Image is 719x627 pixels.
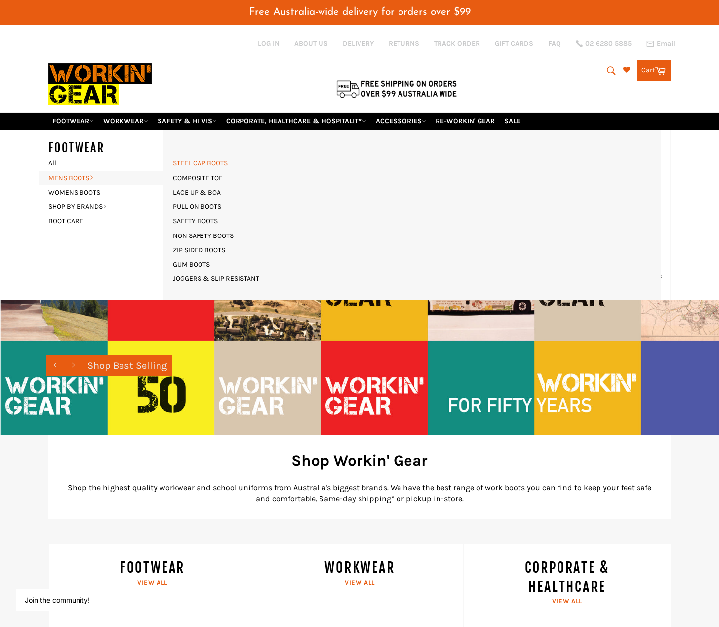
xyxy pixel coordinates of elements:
[63,482,656,504] p: Shop the highest quality workwear and school uniforms from Australia's biggest brands. We have th...
[657,40,676,47] span: Email
[168,243,230,257] a: ZIP SIDED BOOTS
[48,140,173,156] h5: FOOTWEAR
[258,39,280,48] a: Log in
[43,171,163,185] a: MENS BOOTS
[389,39,419,48] a: RETURNS
[25,596,90,604] button: Join the community!
[372,113,430,130] a: ACCESSORIES
[48,56,152,112] img: Workin Gear leaders in Workwear, Safety Boots, PPE, Uniforms. Australia's No.1 in Workwear
[585,40,632,47] span: 02 6280 5885
[163,130,661,300] div: MENS BOOTS
[168,185,226,199] a: LACE UP & BOA
[43,185,163,199] a: WOMENS BOOTS
[168,199,226,214] a: PULL ON BOOTS
[168,272,264,286] a: JOGGERS & SLIP RESISTANT
[249,7,471,17] span: Free Australia-wide delivery for orders over $99
[99,113,152,130] a: WORKWEAR
[432,113,499,130] a: RE-WORKIN' GEAR
[335,78,458,99] img: Flat $9.95 shipping Australia wide
[48,113,98,130] a: FOOTWEAR
[168,257,215,272] a: GUM BOOTS
[168,156,233,170] a: STEEL CAP BOOTS
[168,229,239,243] a: NON SAFETY BOOTS
[168,214,223,228] a: SAFETY BOOTS
[495,39,533,48] a: GIFT CARDS
[222,113,370,130] a: CORPORATE, HEALTHCARE & HOSPITALITY
[43,156,173,170] a: All
[82,355,172,376] a: Shop Best Selling
[43,199,163,214] a: SHOP BY BRANDS
[637,60,671,81] a: Cart
[343,39,374,48] a: DELIVERY
[548,39,561,48] a: FAQ
[434,39,480,48] a: TRACK ORDER
[154,113,221,130] a: SAFETY & HI VIS
[646,40,676,48] a: Email
[43,214,163,228] a: BOOT CARE
[294,39,328,48] a: ABOUT US
[500,113,524,130] a: SALE
[168,171,228,185] a: COMPOSITE TOE
[63,450,656,471] h2: Shop Workin' Gear
[576,40,632,47] a: 02 6280 5885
